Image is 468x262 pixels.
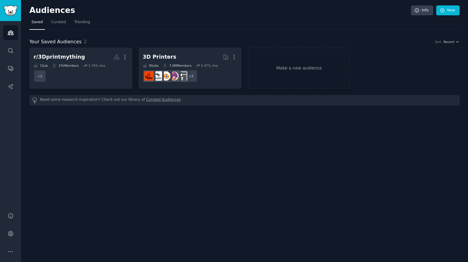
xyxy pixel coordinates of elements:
img: blender [161,71,170,81]
a: r/3Dprintmything1Sub37kMembers1.76% /mo+1 [29,48,132,89]
div: Need some research inspiration? Check out our library of [29,95,460,106]
div: 7.0M Members [163,63,191,68]
span: Curated [51,20,66,25]
img: FixMyPrint [144,71,154,81]
div: 8 Sub s [143,63,159,68]
div: 0.47 % /mo [201,63,218,68]
a: Trending [72,17,92,30]
div: r/3Dprintmything [34,53,85,61]
span: Trending [74,20,90,25]
div: + 3 [185,70,197,82]
div: Sort [435,40,442,44]
h2: Audiences [29,6,411,15]
img: 3Dmodeling [169,71,179,81]
div: 3D Printers [143,53,176,61]
a: Saved [29,17,45,30]
div: + 1 [34,70,46,82]
button: Recent [443,40,460,44]
img: GummySearch logo [4,5,17,16]
a: New [436,5,460,16]
div: 1.76 % /mo [88,63,105,68]
a: Make a new audience [248,48,351,89]
img: ender3 [153,71,162,81]
a: Info [411,5,433,16]
span: Your Saved Audiences [29,38,82,46]
div: 1 Sub [34,63,48,68]
img: 3Dprinting [178,71,187,81]
a: 3D Printers8Subs7.0MMembers0.47% /mo+33Dprinting3Dmodelingblenderender3FixMyPrint [139,48,241,89]
span: Recent [443,40,454,44]
a: Curated Audiences [146,97,181,103]
div: 37k Members [52,63,79,68]
span: Saved [31,20,43,25]
a: Curated [49,17,68,30]
span: 2 [84,39,87,45]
